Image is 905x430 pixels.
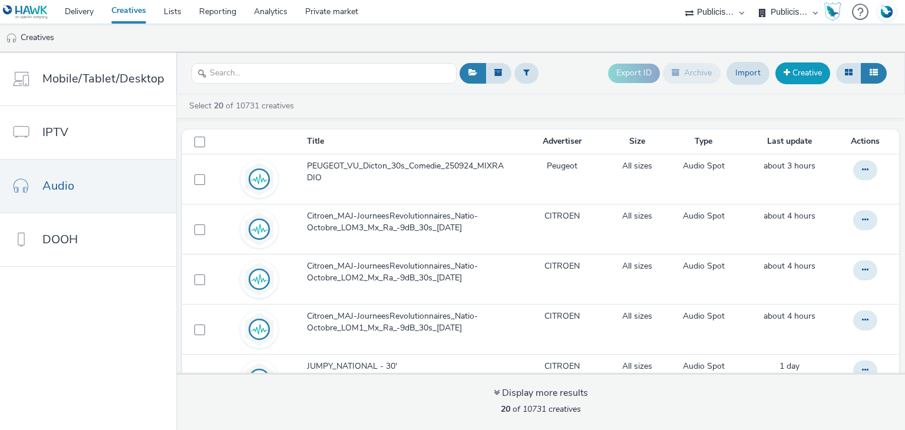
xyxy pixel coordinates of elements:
th: Size [609,130,665,154]
th: Actions [837,130,899,154]
span: Audio [42,177,74,194]
span: about 4 hours [764,260,815,272]
a: Citroen_MAJ-JourneesRevolutionnaires_Natio-Octobre_LOM1_Mx_Ra_-9dB_30s_[DATE] [307,310,514,340]
a: Audio Spot [683,360,725,372]
a: All sizes [622,260,652,272]
span: Citroen_MAJ-JourneesRevolutionnaires_Natio-Octobre_LOM2_Mx_Ra_-9dB_30s_[DATE] [307,260,509,285]
a: CITROEN [544,260,580,272]
span: about 3 hours [764,160,815,171]
img: audio.svg [242,162,276,196]
a: CITROEN [544,210,580,222]
a: CITROEN [544,360,580,372]
img: audio.svg [242,262,276,296]
button: Export ID [608,64,660,82]
img: Hawk Academy [824,2,841,21]
img: audio.svg [242,362,276,396]
span: about 4 hours [764,210,815,221]
a: Hawk Academy [824,2,846,21]
div: Display more results [494,386,588,400]
span: Citroen_MAJ-JourneesRevolutionnaires_Natio-Octobre_LOM1_Mx_Ra_-9dB_30s_[DATE] [307,310,509,335]
img: undefined Logo [3,5,48,19]
a: JUMPY_NATIONAL - 30' [307,360,514,378]
img: Account FR [878,3,896,21]
th: Type [665,130,742,154]
img: audio [6,32,18,44]
a: CITROEN [544,310,580,322]
a: 9 October 2025, 10:09 [764,310,815,322]
a: 9 October 2025, 10:10 [764,210,815,222]
a: All sizes [622,360,652,372]
th: Title [306,130,515,154]
a: All sizes [622,310,652,322]
span: DOOH [42,231,78,248]
th: Advertiser [516,130,609,154]
button: Archive [663,63,721,83]
a: PEUGEOT_VU_Dicton_30s_Comedie_250924_MIXRADIO [307,160,514,190]
a: All sizes [622,210,652,222]
th: Last update [742,130,837,154]
span: 1 day [780,360,800,372]
span: PEUGEOT_VU_Dicton_30s_Comedie_250924_MIXRADIO [307,160,509,184]
a: Audio Spot [683,210,725,222]
a: Audio Spot [683,310,725,322]
button: Table [861,63,887,83]
a: Import [726,62,769,84]
span: JUMPY_NATIONAL - 30' [307,360,402,372]
strong: 20 [214,100,223,111]
a: Citroen_MAJ-JourneesRevolutionnaires_Natio-Octobre_LOM3_Mx_Ra_-9dB_30s_[DATE] [307,210,514,240]
strong: 20 [501,403,510,415]
span: Mobile/Tablet/Desktop [42,70,164,87]
a: 9 October 2025, 10:09 [764,260,815,272]
button: Grid [836,63,861,83]
span: of 10731 creatives [501,403,581,415]
a: 9 October 2025, 10:32 [764,160,815,172]
span: IPTV [42,124,68,141]
a: Citroen_MAJ-JourneesRevolutionnaires_Natio-Octobre_LOM2_Mx_Ra_-9dB_30s_[DATE] [307,260,514,290]
a: Audio Spot [683,160,725,172]
a: Peugeot [547,160,577,172]
a: Audio Spot [683,260,725,272]
a: Creative [775,62,830,84]
a: All sizes [622,160,652,172]
span: about 4 hours [764,310,815,322]
span: Citroen_MAJ-JourneesRevolutionnaires_Natio-Octobre_LOM3_Mx_Ra_-9dB_30s_[DATE] [307,210,509,234]
img: audio.svg [242,312,276,346]
a: Select of 10731 creatives [188,100,299,111]
a: 8 October 2025, 12:43 [780,360,800,372]
img: audio.svg [242,212,276,246]
input: Search... [191,63,457,84]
